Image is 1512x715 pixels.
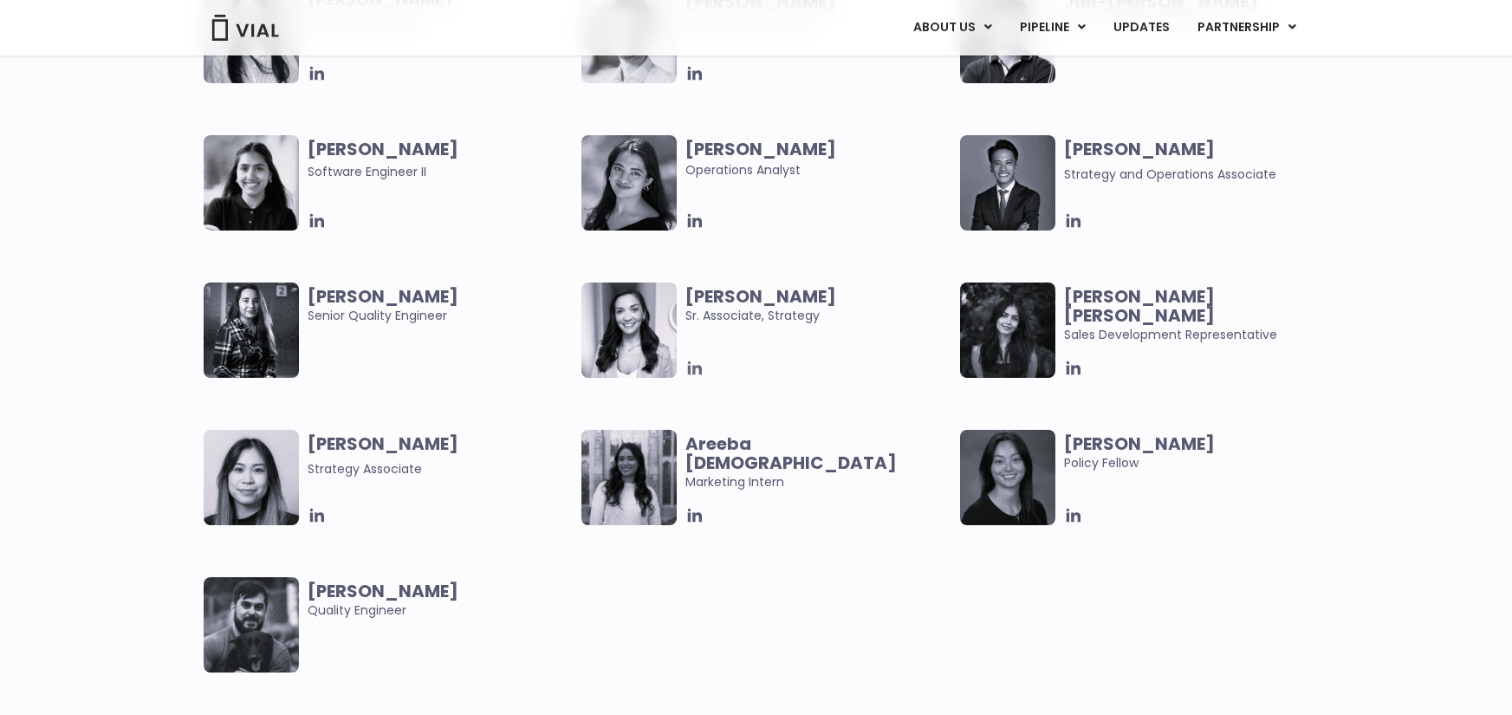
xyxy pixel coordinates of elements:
[685,432,897,475] b: Areeba [DEMOGRAPHIC_DATA]
[960,283,1055,378] img: Smiling woman named Harman
[308,284,458,309] b: [PERSON_NAME]
[581,135,677,231] img: Headshot of smiling woman named Sharicka
[1064,166,1276,183] span: Strategy and Operations Associate
[581,430,677,525] img: Smiling woman named Areeba
[204,135,299,231] img: Image of smiling woman named Tanvi
[1064,432,1215,456] b: [PERSON_NAME]
[308,432,458,456] b: [PERSON_NAME]
[685,287,951,325] span: Sr. Associate, Strategy
[1184,13,1310,42] a: PARTNERSHIPMenu Toggle
[1064,287,1330,344] span: Sales Development Representative
[685,137,836,161] b: [PERSON_NAME]
[1064,434,1330,472] span: Policy Fellow
[1064,284,1215,328] b: [PERSON_NAME] [PERSON_NAME]
[211,15,280,41] img: Vial Logo
[308,582,574,620] span: Quality Engineer
[1100,13,1183,42] a: UPDATES
[685,434,951,491] span: Marketing Intern
[960,430,1055,525] img: Smiling woman named Claudia
[1006,13,1099,42] a: PIPELINEMenu Toggle
[960,135,1055,231] img: Headshot of smiling man named Urann
[204,430,299,525] img: Headshot of smiling woman named Vanessa
[1064,137,1215,161] b: [PERSON_NAME]
[581,283,677,378] img: Smiling woman named Ana
[308,579,458,603] b: [PERSON_NAME]
[685,140,951,179] span: Operations Analyst
[899,13,1005,42] a: ABOUT USMenu Toggle
[204,577,299,673] img: Man smiling posing for picture
[308,137,458,161] b: [PERSON_NAME]
[685,284,836,309] b: [PERSON_NAME]
[308,163,426,180] span: Software Engineer II
[308,460,422,478] span: Strategy Associate
[308,287,574,325] span: Senior Quality Engineer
